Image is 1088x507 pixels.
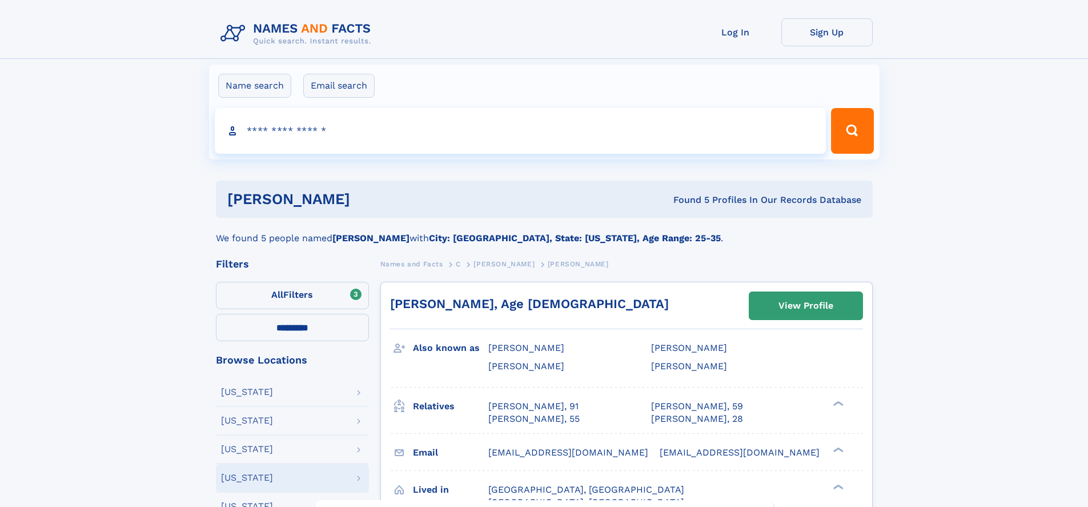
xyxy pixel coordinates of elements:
div: Browse Locations [216,355,369,365]
span: [PERSON_NAME] [473,260,535,268]
h3: Lived in [413,480,488,500]
input: search input [215,108,826,154]
div: ❯ [830,483,844,490]
span: [PERSON_NAME] [651,361,727,372]
span: C [456,260,461,268]
h3: Also known as [413,338,488,358]
span: [PERSON_NAME] [548,260,609,268]
label: Email search [303,74,375,98]
div: We found 5 people named with . [216,218,873,245]
div: Filters [216,259,369,269]
span: [PERSON_NAME] [651,342,727,353]
a: Sign Up [781,18,873,46]
span: [EMAIL_ADDRESS][DOMAIN_NAME] [660,447,820,458]
a: [PERSON_NAME] [473,257,535,271]
a: Names and Facts [380,257,443,271]
img: Logo Names and Facts [216,18,380,49]
a: Log In [690,18,781,46]
a: [PERSON_NAME], 28 [651,413,743,425]
a: [PERSON_NAME], 91 [488,400,579,413]
span: All [271,289,283,300]
div: ❯ [830,446,844,453]
a: [PERSON_NAME], Age [DEMOGRAPHIC_DATA] [390,297,669,311]
h3: Relatives [413,397,488,416]
b: City: [GEOGRAPHIC_DATA], State: [US_STATE], Age Range: 25-35 [429,233,721,243]
span: [PERSON_NAME] [488,342,564,353]
div: Found 5 Profiles In Our Records Database [512,194,861,206]
a: C [456,257,461,271]
div: View Profile [778,293,833,319]
div: [US_STATE] [221,416,273,425]
span: [GEOGRAPHIC_DATA], [GEOGRAPHIC_DATA] [488,484,684,495]
label: Filters [216,282,369,309]
span: [PERSON_NAME] [488,361,564,372]
label: Name search [218,74,291,98]
div: [US_STATE] [221,473,273,482]
h1: [PERSON_NAME] [227,192,512,206]
a: [PERSON_NAME], 59 [651,400,743,413]
div: [US_STATE] [221,388,273,397]
h3: Email [413,443,488,462]
a: View Profile [749,292,862,320]
b: [PERSON_NAME] [332,233,409,243]
div: ❯ [830,400,844,407]
span: [EMAIL_ADDRESS][DOMAIN_NAME] [488,447,648,458]
div: [US_STATE] [221,445,273,454]
a: [PERSON_NAME], 55 [488,413,580,425]
button: Search Button [831,108,873,154]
